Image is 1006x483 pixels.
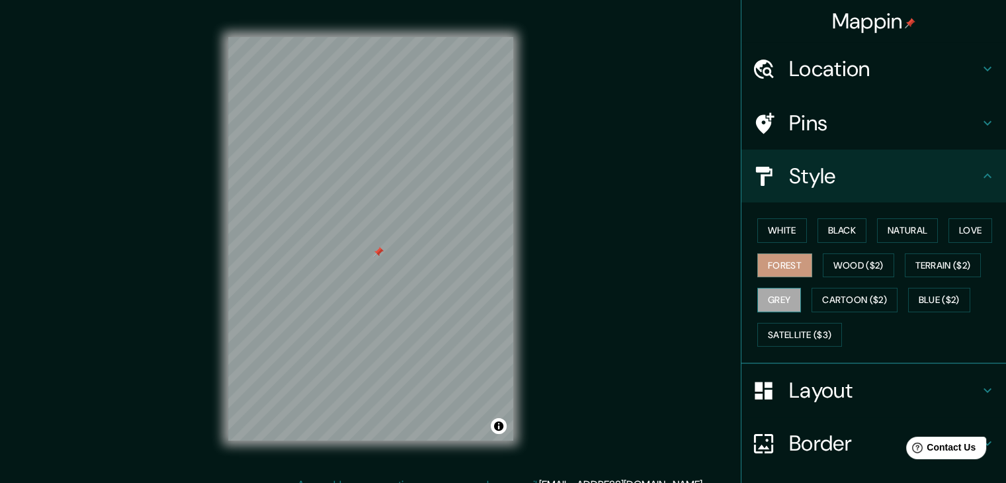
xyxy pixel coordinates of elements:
[789,377,980,404] h4: Layout
[491,418,507,434] button: Toggle attribution
[757,218,807,243] button: White
[741,42,1006,95] div: Location
[741,97,1006,150] div: Pins
[228,37,513,441] canvas: Map
[789,163,980,189] h4: Style
[741,150,1006,202] div: Style
[888,431,991,468] iframe: Help widget launcher
[741,417,1006,470] div: Border
[905,18,915,28] img: pin-icon.png
[908,288,970,312] button: Blue ($2)
[905,253,982,278] button: Terrain ($2)
[757,253,812,278] button: Forest
[789,110,980,136] h4: Pins
[817,218,867,243] button: Black
[877,218,938,243] button: Natural
[757,323,842,347] button: Satellite ($3)
[823,253,894,278] button: Wood ($2)
[789,430,980,457] h4: Border
[948,218,992,243] button: Love
[832,8,916,34] h4: Mappin
[789,56,980,82] h4: Location
[741,364,1006,417] div: Layout
[812,288,898,312] button: Cartoon ($2)
[757,288,801,312] button: Grey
